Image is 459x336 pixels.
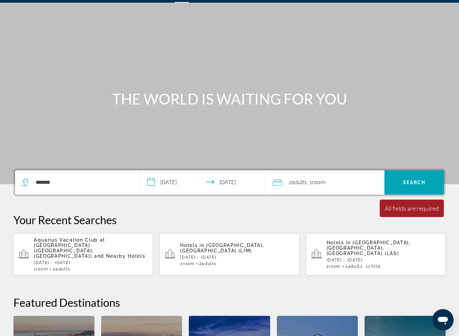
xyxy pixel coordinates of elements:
[55,267,70,271] span: Adults
[13,296,446,309] h2: Featured Destinations
[180,243,204,248] span: Hotels in
[140,170,266,195] button: Select check in and out date
[368,264,380,269] span: Child
[432,309,454,331] iframe: Botón para iniciar la ventana de mensajería
[103,90,356,108] h1: THE WORLD IS WAITING FOR YOU
[345,264,363,269] span: 2
[385,205,439,212] div: All fields are required
[327,258,440,262] p: [DATE] - [DATE]
[307,178,326,187] span: , 1
[202,261,216,266] span: Adults
[160,233,299,276] button: Hotels in [GEOGRAPHIC_DATA], [GEOGRAPHIC_DATA] (LIM)[DATE] - [DATE]1Room2Adults
[182,261,195,266] span: Room
[180,261,194,266] span: 1
[327,240,351,245] span: Hotels in
[327,264,341,269] span: 1
[34,237,105,259] span: Aquarius Vacation Club at [GEOGRAPHIC_DATA] ([GEOGRAPHIC_DATA], [GEOGRAPHIC_DATA])
[329,264,341,269] span: Room
[34,267,48,271] span: 1
[53,267,70,271] span: 2
[289,178,307,187] span: 2
[13,213,446,226] p: Your Recent Searches
[199,261,217,266] span: 2
[363,264,380,269] span: , 1
[180,255,294,260] p: [DATE] - [DATE]
[34,260,148,265] p: [DATE] - [DATE]
[13,233,153,276] button: Aquarius Vacation Club at [GEOGRAPHIC_DATA] ([GEOGRAPHIC_DATA], [GEOGRAPHIC_DATA]) and Nearby Hot...
[180,243,264,253] span: [GEOGRAPHIC_DATA], [GEOGRAPHIC_DATA] (LIM)
[312,179,326,185] span: Room
[15,170,444,195] div: Search widget
[348,264,363,269] span: Adults
[94,253,145,259] span: and Nearby Hotels
[403,180,426,185] span: Search
[36,267,48,271] span: Room
[35,177,130,187] input: Search hotel destination
[266,170,384,195] button: Travelers: 2 adults, 0 children
[291,179,307,185] span: Adults
[384,170,444,195] button: Search
[327,240,411,256] span: [GEOGRAPHIC_DATA], [GEOGRAPHIC_DATA], [GEOGRAPHIC_DATA] (LAS)
[306,233,446,276] button: Hotels in [GEOGRAPHIC_DATA], [GEOGRAPHIC_DATA], [GEOGRAPHIC_DATA] (LAS)[DATE] - [DATE]1Room2Adult...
